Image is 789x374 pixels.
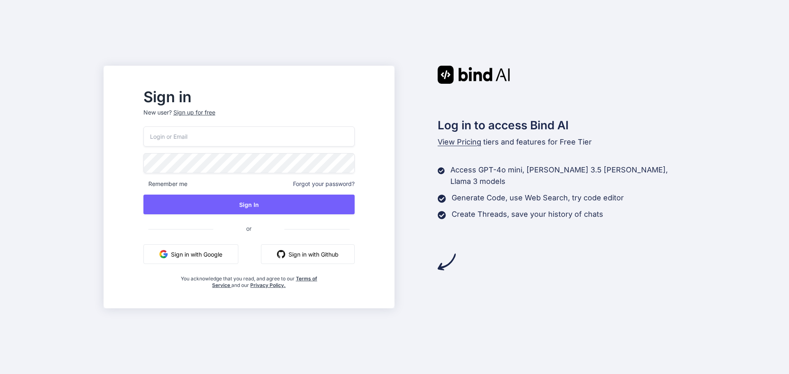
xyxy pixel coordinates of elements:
div: Sign up for free [173,108,215,117]
button: Sign In [143,195,355,214]
p: tiers and features for Free Tier [438,136,686,148]
button: Sign in with Google [143,244,238,264]
p: New user? [143,108,355,126]
img: arrow [438,253,456,271]
span: or [213,218,284,239]
span: Remember me [143,180,187,188]
p: Access GPT-4o mini, [PERSON_NAME] 3.5 [PERSON_NAME], Llama 3 models [450,164,685,187]
a: Terms of Service [212,275,317,288]
img: github [277,250,285,258]
img: google [159,250,168,258]
div: You acknowledge that you read, and agree to our and our [178,271,319,289]
button: Sign in with Github [261,244,355,264]
img: Bind AI logo [438,66,510,84]
span: Forgot your password? [293,180,355,188]
h2: Sign in [143,90,355,103]
a: Privacy Policy. [250,282,286,288]
p: Generate Code, use Web Search, try code editor [452,192,624,204]
span: View Pricing [438,138,481,146]
h2: Log in to access Bind AI [438,117,686,134]
p: Create Threads, save your history of chats [452,209,603,220]
input: Login or Email [143,126,355,147]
